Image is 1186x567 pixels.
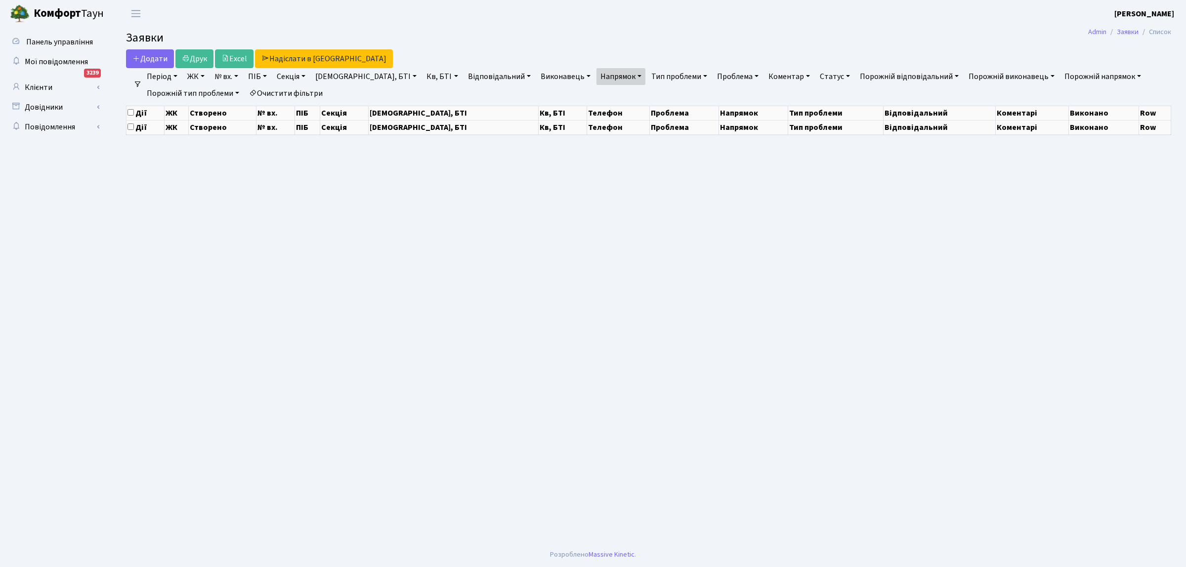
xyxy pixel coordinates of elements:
th: Секція [320,120,368,134]
a: Порожній відповідальний [856,68,963,85]
th: ПІБ [295,106,320,120]
a: Відповідальний [464,68,535,85]
th: [DEMOGRAPHIC_DATA], БТІ [368,120,539,134]
a: Виконавець [537,68,594,85]
a: Панель управління [5,32,104,52]
b: Комфорт [34,5,81,21]
th: Тип проблеми [788,106,884,120]
a: Порожній тип проблеми [143,85,243,102]
th: Виконано [1069,120,1139,134]
button: Переключити навігацію [124,5,148,22]
a: Друк [175,49,213,68]
th: Кв, БТІ [539,120,587,134]
nav: breadcrumb [1073,22,1186,42]
th: Телефон [587,120,650,134]
th: Проблема [650,106,719,120]
a: Секція [273,68,309,85]
th: Напрямок [719,106,788,120]
a: Порожній виконавець [965,68,1059,85]
a: Порожній напрямок [1060,68,1145,85]
a: Проблема [713,68,762,85]
a: ПІБ [244,68,271,85]
th: Row [1139,106,1171,120]
th: Секція [320,106,368,120]
th: Відповідальний [884,106,996,120]
a: Заявки [1117,27,1139,37]
span: Таун [34,5,104,22]
a: Excel [215,49,254,68]
a: [PERSON_NAME] [1114,8,1174,20]
th: Створено [189,120,256,134]
a: Статус [816,68,854,85]
span: Заявки [126,29,164,46]
th: Відповідальний [884,120,996,134]
a: Кв, БТІ [423,68,462,85]
th: Row [1139,120,1171,134]
a: Massive Kinetic [589,549,635,560]
a: [DEMOGRAPHIC_DATA], БТІ [311,68,421,85]
th: Виконано [1069,106,1139,120]
th: Тип проблеми [788,120,884,134]
a: Очистити фільтри [245,85,327,102]
a: ЖК [183,68,209,85]
a: Повідомлення [5,117,104,137]
a: Тип проблеми [647,68,711,85]
th: № вх. [256,120,295,134]
a: Коментар [764,68,814,85]
th: Напрямок [719,120,788,134]
th: Кв, БТІ [539,106,587,120]
th: Коментарі [996,106,1069,120]
th: Дії [127,106,165,120]
th: ЖК [164,106,188,120]
a: Мої повідомлення3239 [5,52,104,72]
li: Список [1139,27,1171,38]
span: Додати [132,53,168,64]
div: Розроблено . [550,549,636,560]
th: Проблема [650,120,719,134]
th: № вх. [256,106,295,120]
div: 3239 [84,69,101,78]
a: Admin [1088,27,1106,37]
span: Панель управління [26,37,93,47]
a: Клієнти [5,78,104,97]
a: № вх. [211,68,242,85]
img: logo.png [10,4,30,24]
b: [PERSON_NAME] [1114,8,1174,19]
span: Мої повідомлення [25,56,88,67]
th: [DEMOGRAPHIC_DATA], БТІ [368,106,539,120]
a: Додати [126,49,174,68]
th: Коментарі [996,120,1069,134]
a: Напрямок [596,68,645,85]
th: ЖК [164,120,188,134]
th: ПІБ [295,120,320,134]
th: Телефон [587,106,650,120]
a: Період [143,68,181,85]
th: Створено [189,106,256,120]
a: Довідники [5,97,104,117]
a: Надіслати в [GEOGRAPHIC_DATA] [255,49,393,68]
th: Дії [127,120,165,134]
